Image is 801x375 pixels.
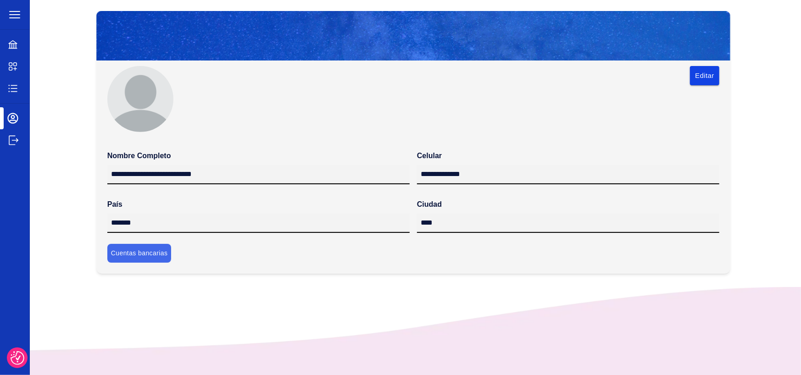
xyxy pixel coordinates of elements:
[96,11,730,61] img: ProfileTopBg-438abbe5.png
[107,66,173,132] img: profile pick
[11,351,24,365] img: Revisit consent button
[107,244,172,263] button: Cuentas bancarias
[690,66,719,85] button: Editar
[695,70,714,82] span: Editar
[417,150,442,161] label: Celular
[111,248,168,259] span: Cuentas bancarias
[107,199,122,210] label: País
[11,351,24,365] button: Preferencias de consentimiento
[107,150,171,161] label: Nombre completo
[417,199,442,210] label: Ciudad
